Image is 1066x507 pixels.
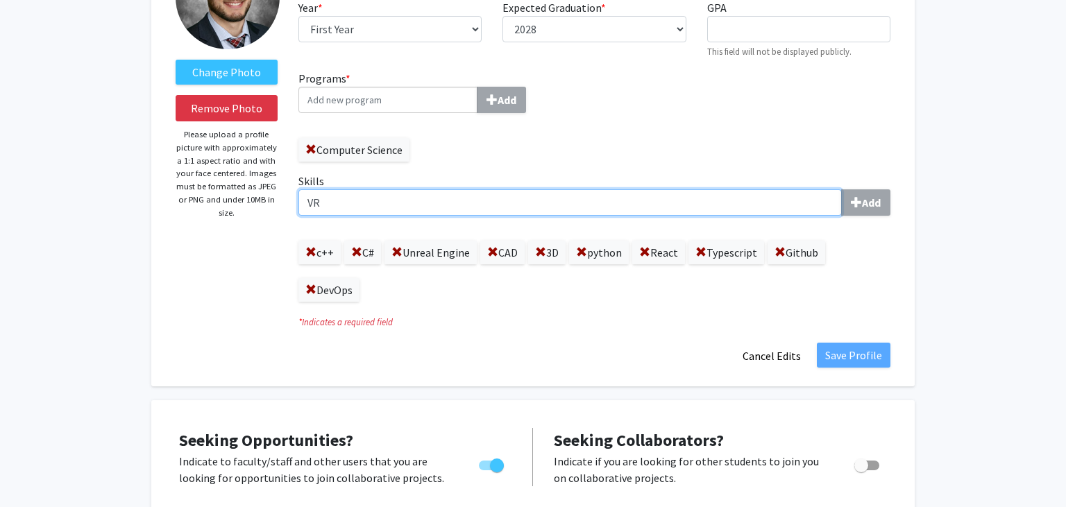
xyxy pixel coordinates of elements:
button: Save Profile [817,343,890,368]
iframe: Chat [10,445,59,497]
span: Seeking Opportunities? [179,429,353,451]
label: DevOps [298,278,359,302]
small: This field will not be displayed publicly. [707,46,852,57]
label: Computer Science [298,138,409,162]
span: Seeking Collaborators? [554,429,724,451]
label: Skills [298,173,890,216]
input: SkillsAdd [298,189,842,216]
label: Unreal Engine [384,241,477,264]
div: Toggle [473,453,511,474]
label: c++ [298,241,341,264]
label: Programs [298,70,584,113]
label: C# [344,241,381,264]
b: Add [862,196,881,209]
i: Indicates a required field [298,316,890,329]
label: python [569,241,629,264]
p: Indicate if you are looking for other students to join you on collaborative projects. [554,453,828,486]
button: Skills [841,189,890,216]
input: Programs*Add [298,87,477,113]
p: Indicate to faculty/staff and other users that you are looking for opportunities to join collabor... [179,453,452,486]
label: CAD [480,241,525,264]
button: Cancel Edits [734,343,810,369]
button: Programs* [477,87,526,113]
label: ChangeProfile Picture [176,60,278,85]
label: React [632,241,685,264]
div: Toggle [849,453,887,474]
p: Please upload a profile picture with approximately a 1:1 aspect ratio and with your face centered... [176,128,278,219]
label: Typescript [688,241,764,264]
label: Github [768,241,825,264]
button: Remove Photo [176,95,278,121]
label: 3D [528,241,566,264]
b: Add [498,93,516,107]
